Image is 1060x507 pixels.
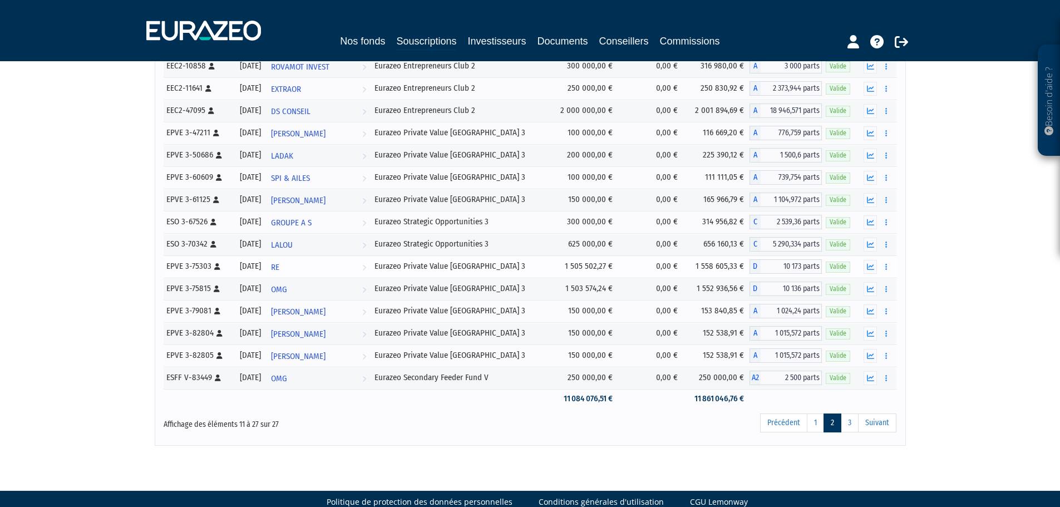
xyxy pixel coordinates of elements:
[683,389,750,408] td: 11 861 046,76 €
[214,286,220,292] i: [Français] Personne physique
[750,59,822,73] div: A - Eurazeo Entrepreneurs Club 2
[166,327,230,339] div: EPVE 3-82804
[618,55,683,77] td: 0,00 €
[271,324,326,344] span: [PERSON_NAME]
[549,77,618,100] td: 250 000,00 €
[683,55,750,77] td: 316 980,00 €
[216,152,222,159] i: [Français] Personne physique
[618,77,683,100] td: 0,00 €
[362,257,366,278] i: Voir l'investisseur
[238,216,263,228] div: [DATE]
[362,146,366,166] i: Voir l'investisseur
[807,414,824,432] a: 1
[166,60,230,72] div: EEC2-10858
[267,367,371,389] a: OMG
[166,105,230,116] div: EEC2-47095
[826,61,850,72] span: Valide
[374,194,545,205] div: Eurazeo Private Value [GEOGRAPHIC_DATA] 3
[166,305,230,317] div: EPVE 3-79081
[271,368,287,389] span: OMG
[362,235,366,255] i: Voir l'investisseur
[238,305,263,317] div: [DATE]
[826,195,850,205] span: Valide
[374,149,545,161] div: Eurazeo Private Value [GEOGRAPHIC_DATA] 3
[750,282,761,296] span: D
[549,344,618,367] td: 150 000,00 €
[267,211,371,233] a: GROUPE A S
[826,83,850,94] span: Valide
[214,308,220,314] i: [Français] Personne physique
[750,170,822,185] div: A - Eurazeo Private Value Europe 3
[750,193,761,207] span: A
[467,33,526,49] a: Investisseurs
[750,126,761,140] span: A
[166,238,230,250] div: ESO 3-70342
[374,305,545,317] div: Eurazeo Private Value [GEOGRAPHIC_DATA] 3
[210,219,216,225] i: [Français] Personne physique
[362,79,366,100] i: Voir l'investisseur
[267,189,371,211] a: [PERSON_NAME]
[683,367,750,389] td: 250 000,00 €
[362,57,366,77] i: Voir l'investisseur
[549,367,618,389] td: 250 000,00 €
[1043,51,1056,151] p: Besoin d'aide ?
[374,105,545,116] div: Eurazeo Entrepreneurs Club 2
[760,414,807,432] a: Précédent
[826,128,850,139] span: Valide
[750,326,761,341] span: A
[761,170,822,185] span: 739,754 parts
[166,372,230,383] div: ESFF V-83449
[374,283,545,294] div: Eurazeo Private Value [GEOGRAPHIC_DATA] 3
[214,263,220,270] i: [Français] Personne physique
[618,166,683,189] td: 0,00 €
[750,326,822,341] div: A - Eurazeo Private Value Europe 3
[216,352,223,359] i: [Français] Personne physique
[166,82,230,94] div: EEC2-11641
[750,81,761,96] span: A
[761,371,822,385] span: 2 500 parts
[750,348,761,363] span: A
[683,77,750,100] td: 250 830,92 €
[618,300,683,322] td: 0,00 €
[216,330,223,337] i: [Français] Personne physique
[238,171,263,183] div: [DATE]
[213,196,219,203] i: [Français] Personne physique
[761,215,822,229] span: 2 539,36 parts
[683,189,750,211] td: 165 966,79 €
[213,130,219,136] i: [Français] Personne physique
[238,238,263,250] div: [DATE]
[750,371,822,385] div: A2 - Eurazeo Secondary Feeder Fund V
[208,107,214,114] i: [Français] Personne physique
[374,372,545,383] div: Eurazeo Secondary Feeder Fund V
[238,60,263,72] div: [DATE]
[826,351,850,361] span: Valide
[683,100,750,122] td: 2 001 894,69 €
[238,149,263,161] div: [DATE]
[362,346,366,367] i: Voir l'investisseur
[362,168,366,189] i: Voir l'investisseur
[374,127,545,139] div: Eurazeo Private Value [GEOGRAPHIC_DATA] 3
[683,144,750,166] td: 225 390,12 €
[238,82,263,94] div: [DATE]
[374,82,545,94] div: Eurazeo Entrepreneurs Club 2
[826,306,850,317] span: Valide
[750,59,761,73] span: A
[549,122,618,144] td: 100 000,00 €
[374,171,545,183] div: Eurazeo Private Value [GEOGRAPHIC_DATA] 3
[826,328,850,339] span: Valide
[761,237,822,252] span: 5 290,334 parts
[362,279,366,300] i: Voir l'investisseur
[618,278,683,300] td: 0,00 €
[683,233,750,255] td: 656 160,13 €
[166,216,230,228] div: ESO 3-67526
[362,368,366,389] i: Voir l'investisseur
[618,344,683,367] td: 0,00 €
[683,278,750,300] td: 1 552 936,56 €
[271,79,301,100] span: EXTRAOR
[396,33,456,51] a: Souscriptions
[267,77,371,100] a: EXTRAOR
[824,414,841,432] a: 2
[238,372,263,383] div: [DATE]
[549,100,618,122] td: 2 000 000,00 €
[761,193,822,207] span: 1 104,972 parts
